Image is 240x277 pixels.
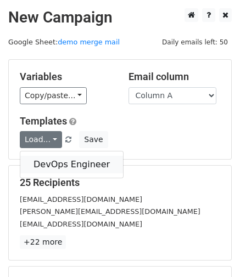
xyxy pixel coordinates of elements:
[185,224,240,277] iframe: Chat Widget
[20,177,220,189] h5: 25 Recipients
[20,195,142,203] small: [EMAIL_ADDRESS][DOMAIN_NAME]
[158,36,232,48] span: Daily emails left: 50
[129,71,221,83] h5: Email column
[58,38,120,46] a: demo merge mail
[8,38,120,46] small: Google Sheet:
[20,87,87,104] a: Copy/paste...
[20,235,66,249] a: +22 more
[20,131,62,148] a: Load...
[20,71,112,83] h5: Variables
[8,8,232,27] h2: New Campaign
[20,220,142,228] small: [EMAIL_ADDRESS][DOMAIN_NAME]
[158,38,232,46] a: Daily emails left: 50
[20,207,200,216] small: [PERSON_NAME][EMAIL_ADDRESS][DOMAIN_NAME]
[20,115,67,127] a: Templates
[79,131,108,148] button: Save
[20,156,123,173] a: DevOps Engineer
